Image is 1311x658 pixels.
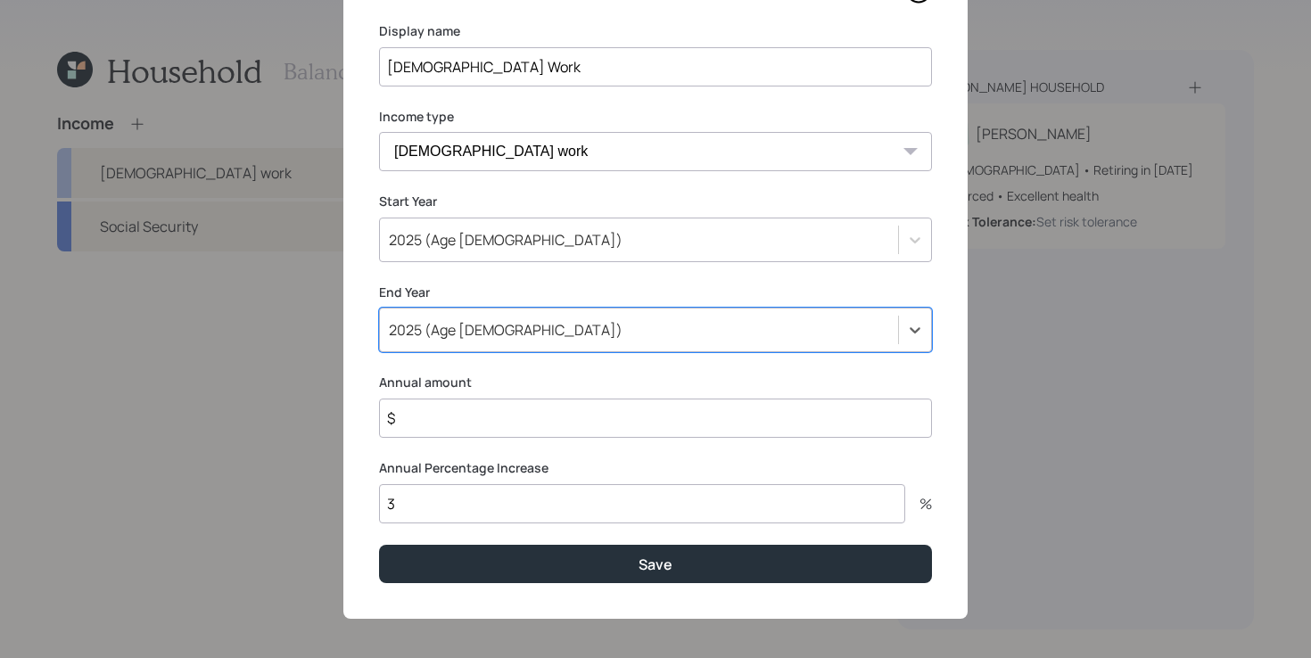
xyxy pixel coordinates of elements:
div: 2025 (Age [DEMOGRAPHIC_DATA]) [389,230,623,250]
div: % [905,497,932,511]
label: Annual Percentage Increase [379,459,932,477]
div: 2025 (Age [DEMOGRAPHIC_DATA]) [389,320,623,340]
label: Display name [379,22,932,40]
label: Income type [379,108,932,126]
label: Start Year [379,193,932,210]
label: End Year [379,284,932,301]
button: Save [379,545,932,583]
label: Annual amount [379,374,932,391]
div: Save [639,555,672,574]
